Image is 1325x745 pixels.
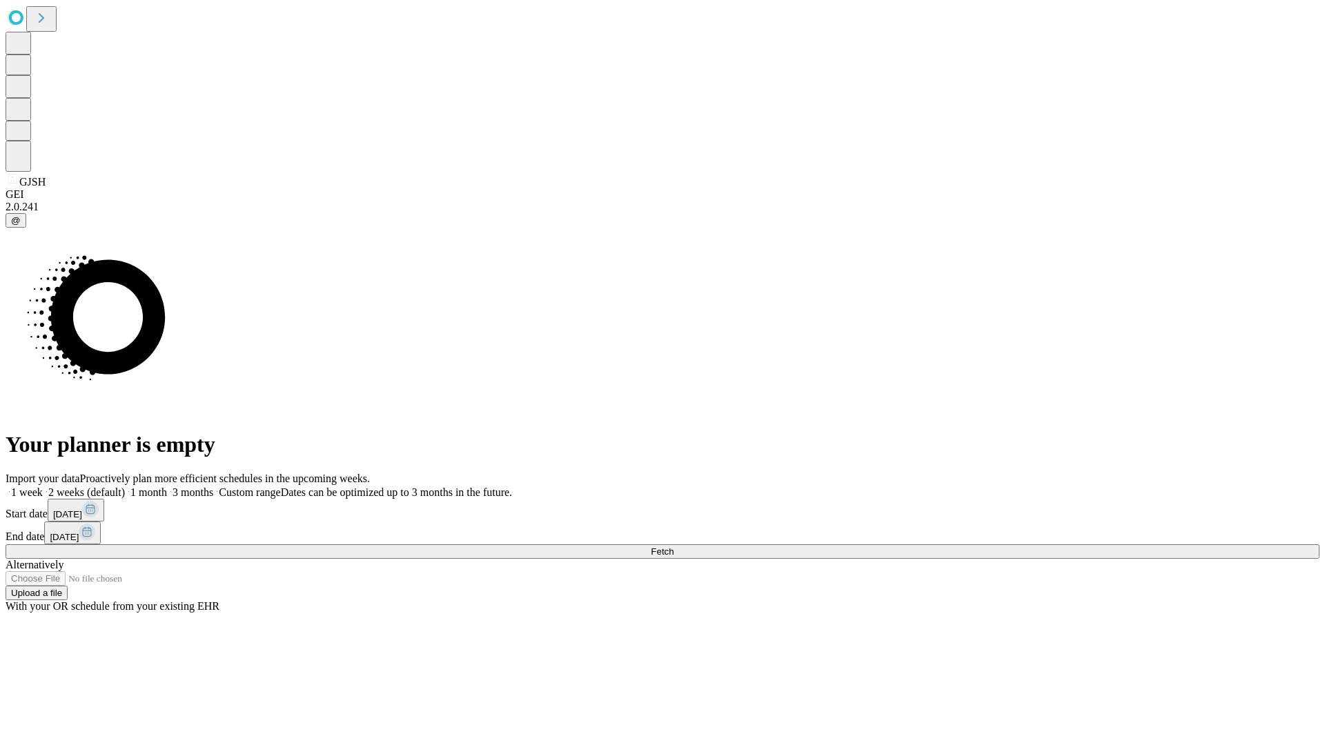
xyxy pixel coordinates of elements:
span: [DATE] [50,532,79,542]
div: GEI [6,188,1319,201]
span: GJSH [19,176,46,188]
button: [DATE] [48,499,104,521]
h1: Your planner is empty [6,432,1319,457]
span: 1 month [130,486,167,498]
button: Upload a file [6,586,68,600]
span: @ [11,215,21,226]
div: End date [6,521,1319,544]
span: Alternatively [6,559,63,570]
span: 3 months [173,486,213,498]
span: With your OR schedule from your existing EHR [6,600,219,612]
span: 1 week [11,486,43,498]
div: Start date [6,499,1319,521]
span: Proactively plan more efficient schedules in the upcoming weeks. [80,473,370,484]
span: Fetch [651,546,674,557]
div: 2.0.241 [6,201,1319,213]
button: Fetch [6,544,1319,559]
button: [DATE] [44,521,101,544]
span: Custom range [219,486,280,498]
span: 2 weeks (default) [48,486,125,498]
button: @ [6,213,26,228]
span: Import your data [6,473,80,484]
span: [DATE] [53,509,82,519]
span: Dates can be optimized up to 3 months in the future. [281,486,512,498]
